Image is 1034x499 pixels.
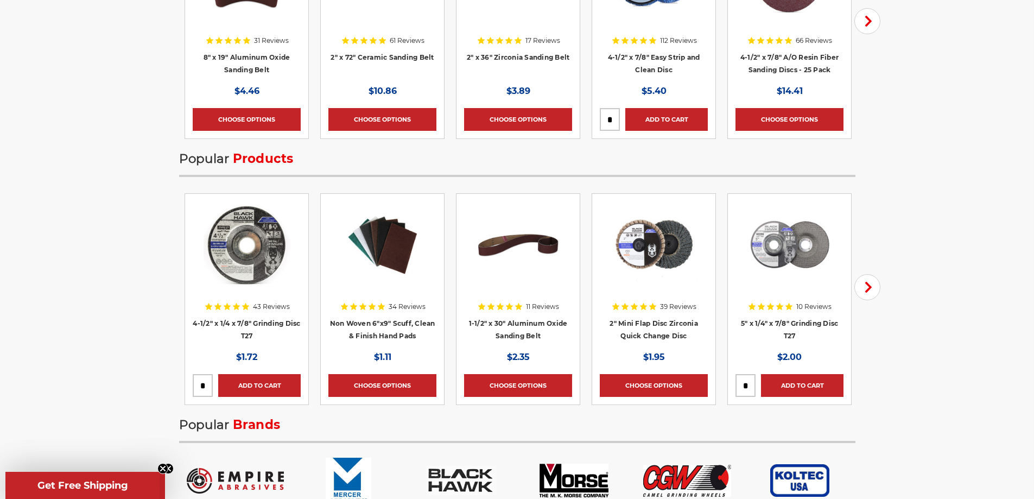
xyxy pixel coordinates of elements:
span: 34 Reviews [389,304,426,310]
img: M.K. Morse [540,464,608,497]
span: Brands [233,417,281,432]
a: 2" x 36" Zirconia Sanding Belt [467,53,570,61]
span: $1.95 [643,352,665,362]
div: Get Free ShippingClose teaser [5,472,160,499]
span: 17 Reviews [525,37,560,44]
img: 5 inch x 1/4 inch BHA grinding disc [746,201,833,288]
a: Choose Options [735,108,843,131]
img: 1-1/2" x 30" Sanding Belt - Aluminum Oxide [475,201,562,288]
a: Choose Options [328,374,436,397]
a: Choose Options [193,108,301,131]
a: 1-1/2" x 30" Aluminum Oxide Sanding Belt [469,319,568,340]
span: $10.86 [369,86,397,96]
a: BHA grinding wheels for 4.5 inch angle grinder [193,201,301,305]
a: Non Woven 6"x9" Scuff, Clean & Finish Hand Pads [328,201,436,305]
span: $4.46 [234,86,259,96]
img: Black Hawk Abrasives 2-inch Zirconia Flap Disc with 60 Grit Zirconia for Smooth Finishing [611,201,697,288]
span: $2.00 [777,352,802,362]
a: 2" x 72" Ceramic Sanding Belt [331,53,434,61]
span: 66 Reviews [796,37,832,44]
span: $1.11 [374,352,391,362]
img: Empire Abrasives [187,468,284,494]
button: Close teaser [163,463,174,474]
span: Popular [179,417,230,432]
a: 2" Mini Flap Disc Zirconia Quick Change Disc [610,319,698,340]
a: 4-1/2" x 7/8" Easy Strip and Clean Disc [608,53,700,74]
a: Add to Cart [625,108,708,131]
button: Close teaser [157,463,168,474]
img: CGW [643,465,731,497]
a: 4-1/2" x 1/4 x 7/8" Grinding Disc T27 [193,319,300,340]
img: Black Hawk [427,466,496,495]
img: Non Woven 6"x9" Scuff, Clean & Finish Hand Pads [339,201,426,288]
a: Non Woven 6"x9" Scuff, Clean & Finish Hand Pads [330,319,435,340]
span: $14.41 [777,86,803,96]
a: 8" x 19" Aluminum Oxide Sanding Belt [204,53,290,74]
a: Add to Cart [761,374,843,397]
span: 31 Reviews [254,37,289,44]
span: $1.72 [236,352,257,362]
span: $5.40 [642,86,667,96]
span: Popular [179,151,230,166]
a: Choose Options [464,374,572,397]
a: Choose Options [464,108,572,131]
button: Next [854,8,880,34]
img: Koltec USA [770,464,829,497]
span: 10 Reviews [796,304,832,310]
button: Next [854,274,880,300]
a: 1-1/2" x 30" Sanding Belt - Aluminum Oxide [464,201,572,305]
a: Black Hawk Abrasives 2-inch Zirconia Flap Disc with 60 Grit Zirconia for Smooth Finishing [600,201,708,305]
img: BHA grinding wheels for 4.5 inch angle grinder [204,201,290,288]
a: Choose Options [600,374,708,397]
span: 43 Reviews [253,304,290,310]
span: Products [233,151,294,166]
span: 112 Reviews [660,37,697,44]
a: Choose Options [328,108,436,131]
a: Add to Cart [218,374,301,397]
span: 61 Reviews [390,37,424,44]
span: 11 Reviews [526,304,559,310]
span: $2.35 [507,352,530,362]
span: $3.89 [506,86,530,96]
a: 4-1/2" x 7/8" A/O Resin Fiber Sanding Discs - 25 Pack [740,53,839,74]
a: 5" x 1/4" x 7/8" Grinding Disc T27 [741,319,839,340]
a: 5 inch x 1/4 inch BHA grinding disc [735,201,843,305]
span: Get Free Shipping [37,479,128,491]
span: 39 Reviews [660,304,696,310]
